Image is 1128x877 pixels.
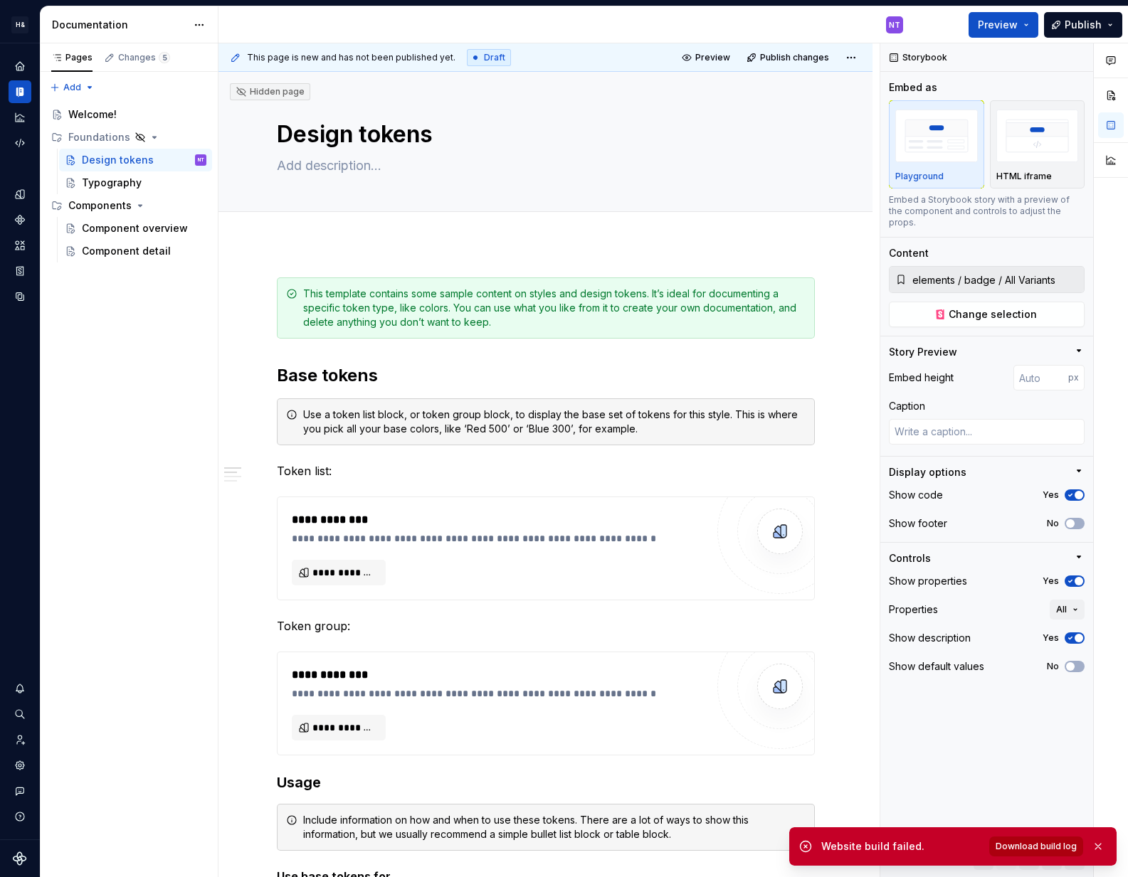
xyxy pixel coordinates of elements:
[889,574,967,588] div: Show properties
[9,80,31,103] a: Documentation
[996,110,1079,161] img: placeholder
[9,677,31,700] button: Notifications
[760,52,829,63] span: Publish changes
[889,345,957,359] div: Story Preview
[889,631,971,645] div: Show description
[68,130,130,144] div: Foundations
[1043,575,1059,587] label: Yes
[63,82,81,93] span: Add
[889,516,947,531] div: Show footer
[895,171,944,182] p: Playground
[889,80,937,95] div: Embed as
[9,285,31,308] a: Data sources
[9,728,31,751] div: Invite team
[889,659,984,674] div: Show default values
[889,488,943,502] div: Show code
[59,217,212,240] a: Component overview
[59,240,212,262] a: Component detail
[1043,632,1059,644] label: Yes
[1050,600,1085,620] button: All
[3,9,37,40] button: H&
[949,307,1037,321] span: Change selection
[274,117,812,152] textarea: Design tokens
[118,52,170,63] div: Changes
[889,345,1085,359] button: Story Preview
[82,153,154,167] div: Design tokens
[277,364,815,387] h2: Base tokens
[1044,12,1122,38] button: Publish
[1056,604,1067,615] span: All
[277,617,815,634] p: Token group:
[889,246,929,260] div: Content
[889,551,931,565] div: Controls
[9,106,31,129] a: Analytics
[9,703,31,725] button: Search ⌘K
[11,16,28,33] div: H&
[13,851,27,866] svg: Supernova Logo
[9,234,31,257] a: Assets
[9,260,31,282] div: Storybook stories
[82,244,171,258] div: Component detail
[46,194,212,217] div: Components
[303,287,806,329] div: This template contains some sample content on styles and design tokens. It’s ideal for documentin...
[1013,365,1068,390] input: Auto
[59,149,212,171] a: Design tokensNT
[889,465,966,479] div: Display options
[46,126,212,149] div: Foundations
[277,462,815,479] p: Token list:
[82,176,142,190] div: Typography
[159,52,170,63] span: 5
[198,153,204,167] div: NT
[68,107,117,122] div: Welcome!
[678,48,737,68] button: Preview
[9,183,31,206] a: Design tokens
[82,221,188,235] div: Component overview
[821,839,981,854] div: Website build failed.
[52,18,186,32] div: Documentation
[889,371,954,385] div: Embed height
[9,754,31,777] a: Settings
[889,399,925,413] div: Caption
[895,110,978,161] img: placeholder
[9,132,31,154] div: Code automation
[46,103,212,262] div: Page tree
[1047,661,1059,672] label: No
[695,52,730,63] span: Preview
[51,52,93,63] div: Pages
[9,780,31,802] button: Contact support
[889,465,1085,479] button: Display options
[889,100,984,188] button: placeholderPlayground
[247,52,455,63] span: This page is new and has not been published yet.
[969,12,1038,38] button: Preview
[1047,518,1059,529] label: No
[889,19,900,31] div: NT
[1043,489,1059,501] label: Yes
[996,841,1077,852] span: Download build log
[9,55,31,78] a: Home
[990,100,1085,188] button: placeholderHTML iframe
[68,198,132,213] div: Components
[1068,372,1079,383] p: px
[889,551,1085,565] button: Controls
[9,208,31,231] a: Components
[236,86,305,97] div: Hidden page
[989,836,1083,856] button: Download build log
[978,18,1018,32] span: Preview
[303,408,806,436] div: Use a token list block, or token group block, to display the base set of tokens for this style. T...
[484,52,505,63] span: Draft
[889,194,1085,228] div: Embed a Storybook story with a preview of the component and controls to adjust the props.
[277,772,815,792] h3: Usage
[303,813,806,841] div: Include information on how and when to use these tokens. There are a lot of ways to show this inf...
[996,171,1052,182] p: HTML iframe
